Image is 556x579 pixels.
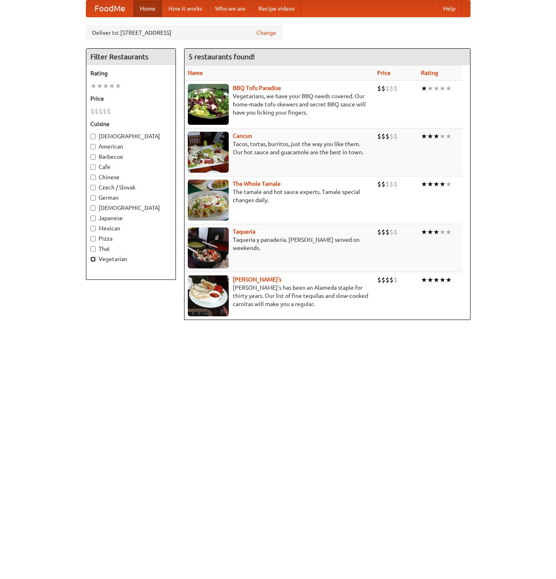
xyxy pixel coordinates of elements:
li: $ [385,228,389,237]
li: ★ [427,180,433,189]
li: $ [99,107,103,116]
li: ★ [427,228,433,237]
li: ★ [446,180,452,189]
li: ★ [433,84,439,93]
a: Who we are [209,0,252,17]
a: BBQ Tofu Paradise [233,85,281,91]
a: Name [188,70,203,76]
input: Czech / Slovak [90,185,96,190]
li: ★ [97,81,103,90]
h4: Filter Restaurants [86,49,176,65]
input: Pizza [90,236,96,241]
li: ★ [115,81,121,90]
li: $ [385,275,389,284]
li: ★ [439,132,446,141]
li: $ [377,228,381,237]
li: $ [394,132,398,141]
a: Cancun [233,133,252,139]
a: The Whole Tamale [233,180,281,187]
li: ★ [439,84,446,93]
li: ★ [446,84,452,93]
a: Recipe videos [252,0,301,17]
a: FoodMe [86,0,133,17]
li: ★ [439,228,446,237]
li: ★ [421,275,427,284]
li: $ [394,84,398,93]
img: cancun.jpg [188,132,229,173]
li: ★ [427,132,433,141]
input: Chinese [90,175,96,180]
li: ★ [433,228,439,237]
img: taqueria.jpg [188,228,229,268]
input: Thai [90,246,96,252]
li: ★ [421,84,427,93]
label: German [90,194,171,202]
p: Taqueria y panaderia. [PERSON_NAME] served on weekends. [188,236,371,252]
label: Chinese [90,173,171,181]
li: $ [385,132,389,141]
a: Price [377,70,391,76]
li: $ [389,228,394,237]
a: Taqueria [233,228,255,235]
label: American [90,142,171,151]
p: Vegetarians, we have your BBQ needs covered. Our home-made tofu skewers and secret BBQ sauce will... [188,92,371,117]
li: ★ [427,275,433,284]
ng-pluralize: 5 restaurants found! [189,53,255,61]
li: ★ [446,275,452,284]
li: $ [95,107,99,116]
li: $ [394,180,398,189]
img: tofuparadise.jpg [188,84,229,125]
li: ★ [446,228,452,237]
li: $ [381,275,385,284]
input: Vegetarian [90,257,96,262]
label: [DEMOGRAPHIC_DATA] [90,132,171,140]
li: $ [385,180,389,189]
li: $ [377,84,381,93]
li: ★ [433,132,439,141]
a: Change [257,29,276,37]
li: ★ [90,81,97,90]
p: Tacos, tortas, burritos, just the way you like them. Our hot sauce and guacamole are the best in ... [188,140,371,156]
input: Mexican [90,226,96,231]
label: Czech / Slovak [90,183,171,191]
input: Barbecue [90,154,96,160]
label: Thai [90,245,171,253]
input: German [90,195,96,201]
li: $ [377,180,381,189]
li: $ [90,107,95,116]
li: $ [377,132,381,141]
li: ★ [439,180,446,189]
a: How it works [162,0,209,17]
label: Vegetarian [90,255,171,263]
li: $ [389,180,394,189]
a: Rating [421,70,438,76]
input: [DEMOGRAPHIC_DATA] [90,134,96,139]
li: $ [377,275,381,284]
li: $ [389,275,394,284]
label: Barbecue [90,153,171,161]
li: $ [107,107,111,116]
li: ★ [421,228,427,237]
label: Japanese [90,214,171,222]
li: ★ [103,81,109,90]
h5: Cuisine [90,120,171,128]
li: ★ [439,275,446,284]
li: ★ [421,180,427,189]
li: $ [394,228,398,237]
li: ★ [433,275,439,284]
label: Mexican [90,224,171,232]
li: ★ [446,132,452,141]
b: [PERSON_NAME]'s [233,276,281,283]
li: $ [381,132,385,141]
h5: Rating [90,69,171,77]
a: Home [133,0,162,17]
input: American [90,144,96,149]
img: wholetamale.jpg [188,180,229,221]
input: [DEMOGRAPHIC_DATA] [90,205,96,211]
h5: Price [90,95,171,103]
p: [PERSON_NAME]'s has been an Alameda staple for thirty years. Our list of fine tequilas and slow-c... [188,284,371,308]
li: $ [389,84,394,93]
li: $ [389,132,394,141]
